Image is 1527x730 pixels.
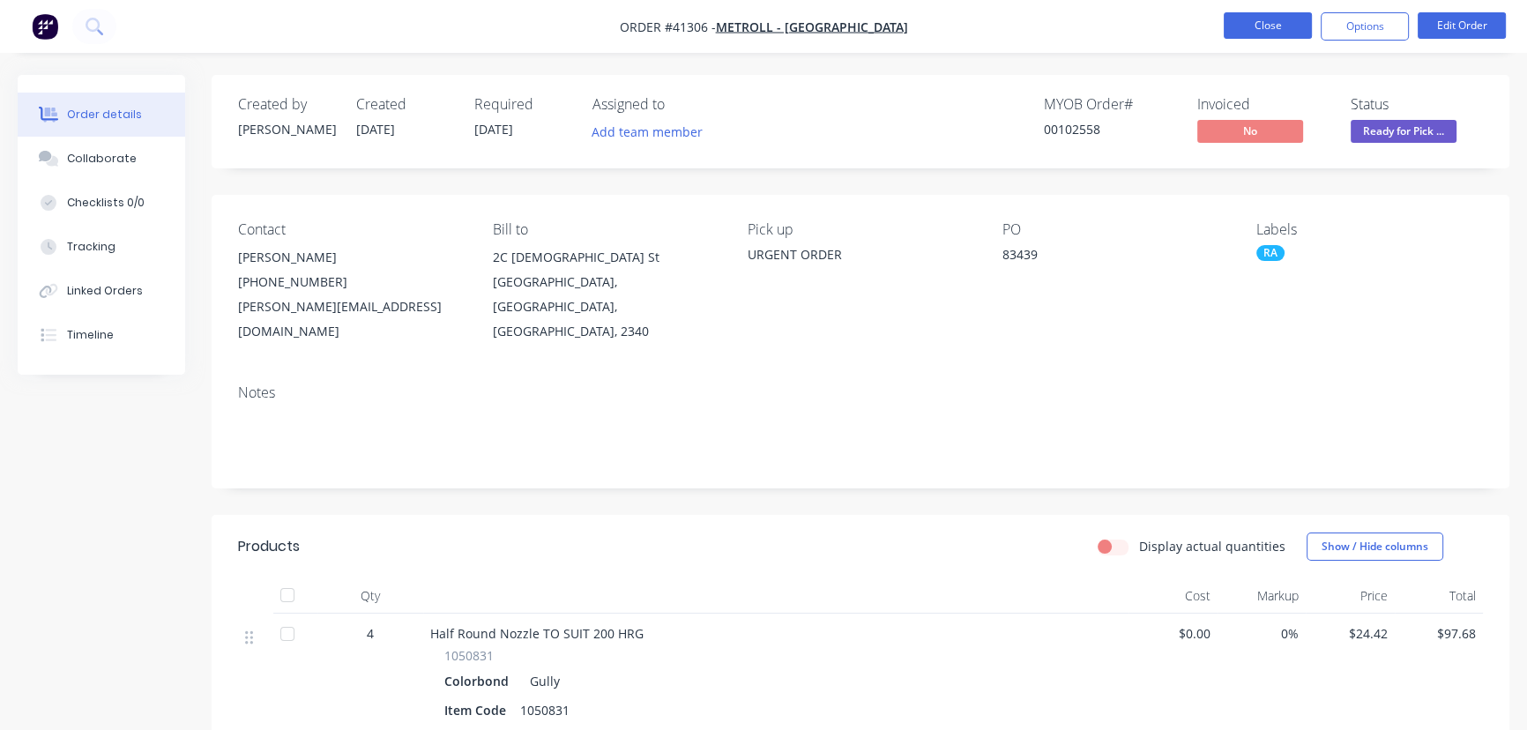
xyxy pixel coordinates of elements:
div: 83439 [1002,245,1222,270]
div: Qty [317,578,423,614]
div: Required [474,96,571,113]
button: Order details [18,93,185,137]
button: Checklists 0/0 [18,181,185,225]
button: Edit Order [1418,12,1506,39]
span: 0% [1225,624,1300,643]
button: Ready for Pick ... [1351,120,1456,146]
div: Linked Orders [67,283,143,299]
span: [DATE] [474,121,513,138]
div: MYOB Order # [1044,96,1176,113]
div: Created [356,96,453,113]
div: Pick up [748,221,974,238]
span: No [1197,120,1303,142]
span: $0.00 [1136,624,1210,643]
a: Metroll - [GEOGRAPHIC_DATA] [716,19,908,35]
span: 4 [367,624,374,643]
button: Close [1224,12,1312,39]
div: Products [238,536,300,557]
span: Order #41306 - [620,19,716,35]
div: [GEOGRAPHIC_DATA], [GEOGRAPHIC_DATA], [GEOGRAPHIC_DATA], 2340 [493,270,719,344]
div: Invoiced [1197,96,1330,113]
div: Bill to [493,221,719,238]
div: [PERSON_NAME][EMAIL_ADDRESS][DOMAIN_NAME] [238,294,465,344]
div: [PERSON_NAME] [238,120,335,138]
span: $24.42 [1313,624,1388,643]
button: Add team member [583,120,712,144]
div: Contact [238,221,465,238]
span: Half Round Nozzle TO SUIT 200 HRG [430,625,644,642]
span: 1050831 [444,646,494,665]
div: Checklists 0/0 [67,195,145,211]
button: Timeline [18,313,185,357]
div: [PERSON_NAME] [238,245,465,270]
div: Cost [1128,578,1218,614]
div: Item Code [444,697,513,723]
div: Assigned to [592,96,769,113]
button: Linked Orders [18,269,185,313]
img: Factory [32,13,58,40]
div: RA [1256,245,1285,261]
div: PO [1002,221,1228,238]
div: 1050831 [513,697,577,723]
div: 00102558 [1044,120,1176,138]
button: Show / Hide columns [1307,533,1443,561]
div: URGENT ORDER [748,245,974,264]
div: Order details [67,107,142,123]
div: Notes [238,384,1483,401]
button: Options [1321,12,1409,41]
span: Ready for Pick ... [1351,120,1456,142]
div: Price [1306,578,1395,614]
div: [PERSON_NAME][PHONE_NUMBER][PERSON_NAME][EMAIL_ADDRESS][DOMAIN_NAME] [238,245,465,344]
div: Gully [523,668,560,694]
div: Total [1395,578,1484,614]
button: Add team member [592,120,712,144]
button: Tracking [18,225,185,269]
button: Collaborate [18,137,185,181]
div: Markup [1218,578,1307,614]
div: Created by [238,96,335,113]
label: Display actual quantities [1139,537,1285,555]
div: Labels [1256,221,1483,238]
div: Tracking [67,239,115,255]
div: [PHONE_NUMBER] [238,270,465,294]
div: Status [1351,96,1483,113]
span: [DATE] [356,121,395,138]
div: Collaborate [67,151,137,167]
span: $97.68 [1402,624,1477,643]
div: Timeline [67,327,114,343]
div: 2C [DEMOGRAPHIC_DATA] St[GEOGRAPHIC_DATA], [GEOGRAPHIC_DATA], [GEOGRAPHIC_DATA], 2340 [493,245,719,344]
div: Colorbond [444,668,516,694]
div: 2C [DEMOGRAPHIC_DATA] St [493,245,719,270]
